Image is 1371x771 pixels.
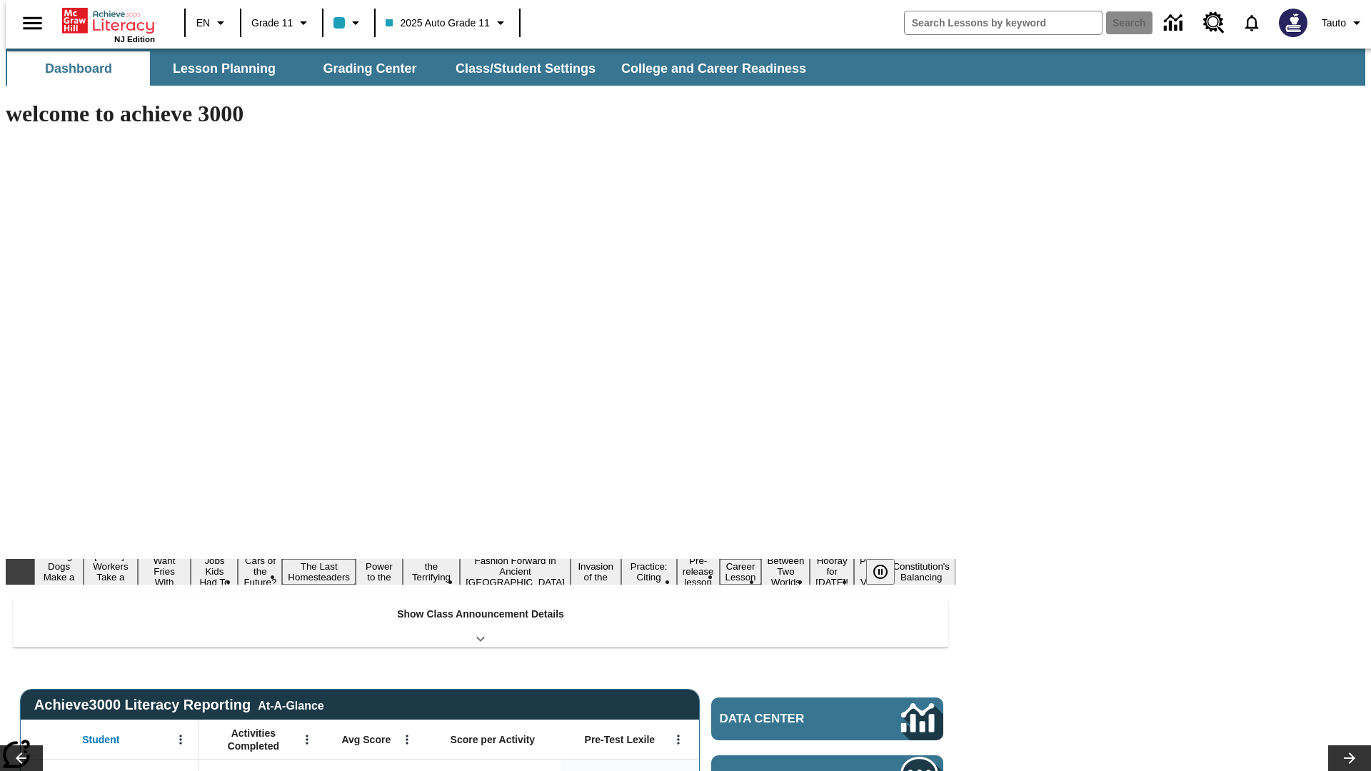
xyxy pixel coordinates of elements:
img: Avatar [1279,9,1307,37]
button: Open Menu [396,729,418,750]
span: 2025 Auto Grade 11 [386,16,489,31]
span: NJ Edition [114,35,155,44]
a: Data Center [711,697,943,740]
button: Open side menu [11,2,54,44]
button: Class color is light blue. Change class color [328,10,370,36]
button: Grading Center [298,51,441,86]
button: Slide 12 Pre-release lesson [677,553,720,590]
div: Show Class Announcement Details [13,598,948,647]
button: Slide 9 Fashion Forward in Ancient Rome [460,553,571,590]
button: Class/Student Settings [444,51,607,86]
button: Slide 4 Dirty Jobs Kids Had To Do [191,543,238,600]
button: Slide 6 The Last Homesteaders [282,559,356,585]
button: Slide 16 Point of View [854,553,887,590]
a: Resource Center, Will open in new tab [1195,4,1233,42]
button: Slide 5 Cars of the Future? [238,553,282,590]
a: Home [62,6,155,35]
a: Notifications [1233,4,1270,41]
button: Pause [866,559,895,585]
span: Tauto [1322,16,1346,31]
span: Data Center [720,712,853,726]
button: Select a new avatar [1270,4,1316,41]
p: Show Class Announcement Details [397,607,564,622]
button: Slide 1 Diving Dogs Make a Splash [34,548,84,595]
button: Slide 8 Attack of the Terrifying Tomatoes [403,548,460,595]
span: Pre-Test Lexile [585,733,656,746]
button: Dashboard [7,51,150,86]
span: EN [196,16,210,31]
button: Open Menu [668,729,689,750]
span: Achieve3000 Literacy Reporting [34,697,324,713]
a: Data Center [1155,4,1195,43]
button: Slide 17 The Constitution's Balancing Act [887,548,955,595]
h1: welcome to achieve 3000 [6,101,955,127]
div: Home [62,5,155,44]
button: Slide 10 The Invasion of the Free CD [571,548,621,595]
button: Open Menu [170,729,191,750]
div: Pause [866,559,909,585]
span: Grade 11 [251,16,293,31]
input: search field [905,11,1102,34]
button: Slide 13 Career Lesson [720,559,762,585]
button: Lesson carousel, Next [1328,745,1371,771]
button: Slide 15 Hooray for Constitution Day! [810,553,854,590]
button: Slide 11 Mixed Practice: Citing Evidence [621,548,677,595]
button: Slide 7 Solar Power to the People [356,548,403,595]
button: Profile/Settings [1316,10,1371,36]
button: Slide 14 Between Two Worlds [761,553,810,590]
span: Student [82,733,119,746]
button: Lesson Planning [153,51,296,86]
span: Activities Completed [206,727,301,752]
span: Avg Score [341,733,391,746]
button: Slide 2 Labor Day: Workers Take a Stand [84,548,137,595]
div: SubNavbar [6,51,819,86]
button: Grade: Grade 11, Select a grade [246,10,318,36]
div: SubNavbar [6,49,1365,86]
button: Language: EN, Select a language [190,10,236,36]
button: Class: 2025 Auto Grade 11, Select your class [380,10,514,36]
div: At-A-Glance [258,697,323,712]
span: Score per Activity [451,733,536,746]
button: College and Career Readiness [610,51,818,86]
button: Open Menu [296,729,318,750]
button: Slide 3 Do You Want Fries With That? [138,543,191,600]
